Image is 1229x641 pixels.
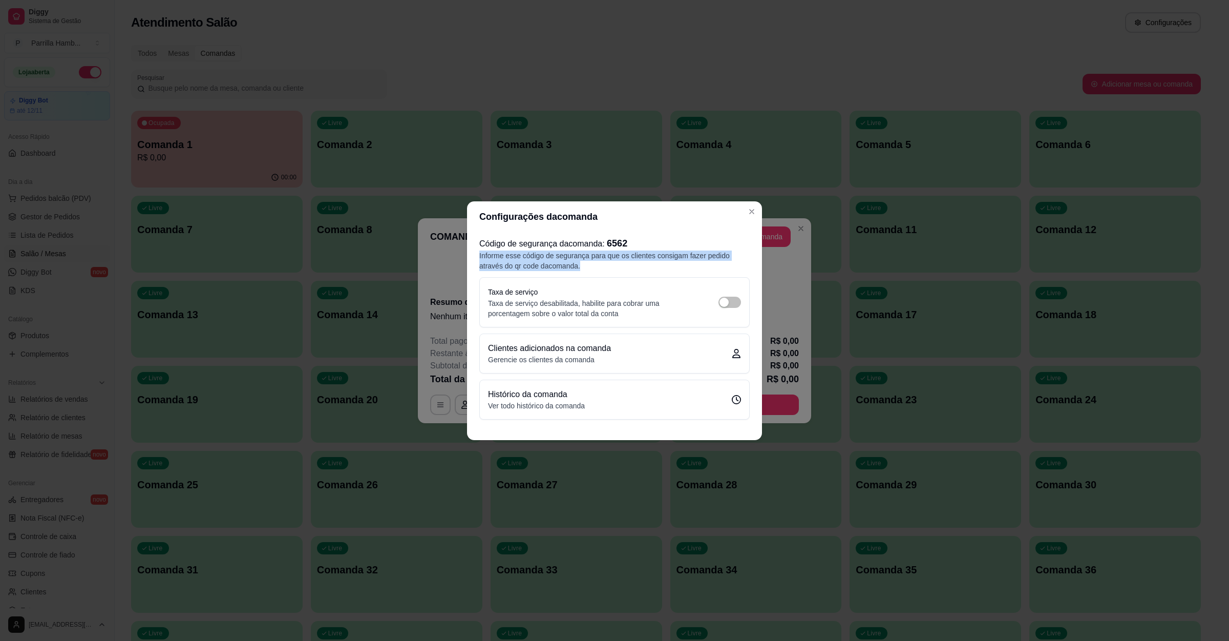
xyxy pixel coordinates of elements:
[607,238,627,249] span: 6562
[488,298,698,319] p: Taxa de serviço desabilitada, habilite para cobrar uma porcentagem sobre o valor total da conta
[467,201,762,232] header: Configurações da comanda
[488,288,538,296] label: Taxa de serviço
[488,355,611,365] p: Gerencie os clientes da comanda
[488,388,585,401] p: Histórico da comanda
[488,342,611,355] p: Clientes adicionados na comanda
[479,236,750,251] h2: Código de segurança da comanda :
[744,203,760,220] button: Close
[488,401,585,411] p: Ver todo histórico da comanda
[479,251,750,271] p: Informe esse código de segurança para que os clientes consigam fazer pedido através do qr code da...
